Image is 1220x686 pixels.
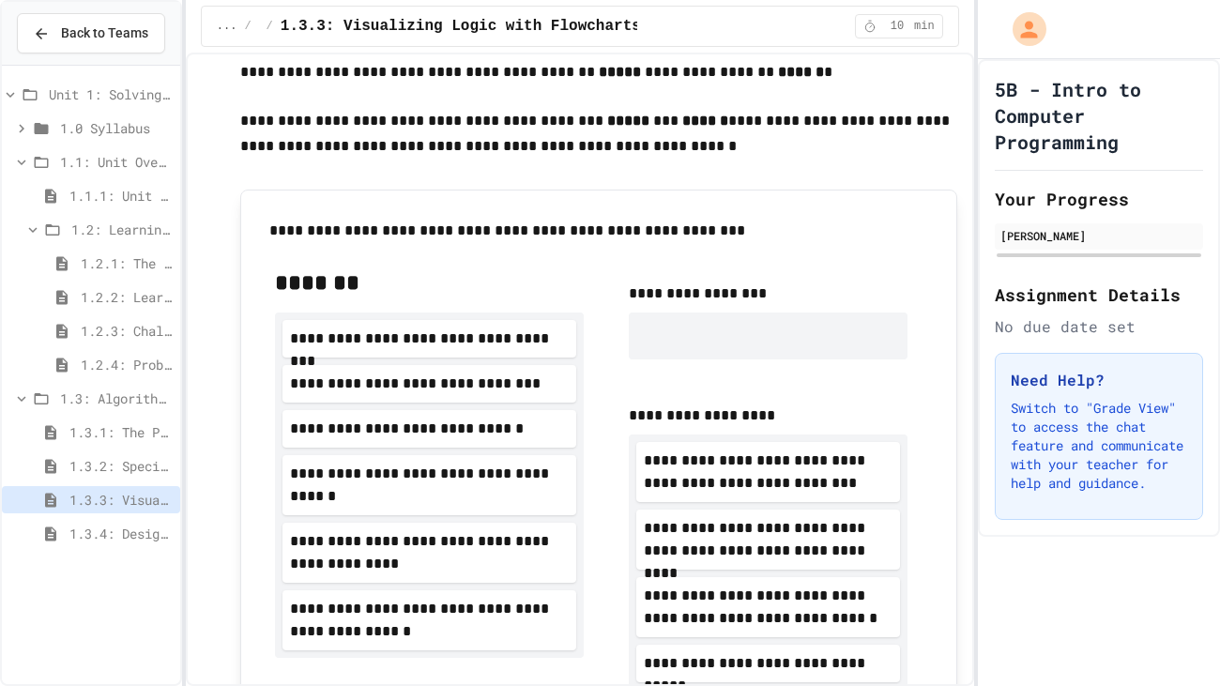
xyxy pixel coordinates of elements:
div: My Account [993,8,1051,51]
span: 1.2.4: Problem Solving Practice [81,355,173,374]
span: Back to Teams [61,23,148,43]
div: [PERSON_NAME] [1000,227,1197,244]
span: / [244,19,251,34]
span: 1.1.1: Unit Overview [69,186,173,206]
span: 1.3.1: The Power of Algorithms [69,422,173,442]
span: 1.3.3: Visualizing Logic with Flowcharts [281,15,641,38]
span: 1.1: Unit Overview [60,152,173,172]
button: Back to Teams [17,13,165,53]
span: 1.3.4: Designing Flowcharts [69,524,173,543]
span: 1.2.2: Learning to Solve Hard Problems [81,287,173,307]
span: 10 [882,19,912,34]
h1: 5B - Intro to Computer Programming [995,76,1203,155]
h2: Your Progress [995,186,1203,212]
span: 1.0 Syllabus [60,118,173,138]
span: 1.2.1: The Growth Mindset [81,253,173,273]
span: ... [217,19,237,34]
span: 1.2.3: Challenge Problem - The Bridge [81,321,173,341]
span: 1.2: Learning to Solve Hard Problems [71,220,173,239]
span: Unit 1: Solving Problems in Computer Science [49,84,173,104]
p: Switch to "Grade View" to access the chat feature and communicate with your teacher for help and ... [1011,399,1187,493]
span: 1.3: Algorithms - from Pseudocode to Flowcharts [60,389,173,408]
span: 1.3.3: Visualizing Logic with Flowcharts [69,490,173,510]
span: 1.3.2: Specifying Ideas with Pseudocode [69,456,173,476]
h2: Assignment Details [995,282,1203,308]
span: / [267,19,273,34]
div: No due date set [995,315,1203,338]
h3: Need Help? [1011,369,1187,391]
span: min [914,19,935,34]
